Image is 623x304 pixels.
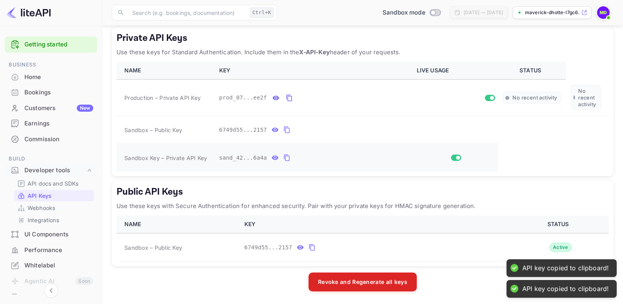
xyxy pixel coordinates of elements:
span: Sandbox – Public Key [124,243,182,252]
div: Bookings [24,88,93,97]
button: Revoke and Regenerate all keys [309,273,417,291]
a: API docs and SDKs [17,179,91,188]
div: Active [549,243,572,252]
div: API Logs [24,293,93,302]
th: NAME [116,62,214,79]
div: CustomersNew [5,101,97,116]
div: Ctrl+K [250,7,274,18]
p: Integrations [28,216,59,224]
span: 6749d55...2157 [244,243,292,252]
p: Use these keys with Secure Authentication for enhanced security. Pair with your private keys for ... [116,201,609,211]
input: Search (e.g. bookings, documentation) [128,5,246,20]
table: public api keys table [116,216,609,262]
div: Earnings [24,119,93,128]
h5: Public API Keys [116,186,609,198]
a: Earnings [5,116,97,131]
div: Commission [24,135,93,144]
a: Whitelabel [5,258,97,273]
strong: X-API-Key [299,48,329,56]
a: CustomersNew [5,101,97,115]
div: Whitelabel [24,261,93,270]
span: Production – Private API Key [124,94,201,102]
a: Home [5,70,97,84]
table: private api keys table [116,62,609,171]
div: [DATE] — [DATE] [464,9,503,16]
span: Sandbox Key – Private API Key [124,155,207,161]
p: Webhooks [28,204,55,212]
th: KEY [214,62,412,79]
span: 6749d55...2157 [219,126,267,134]
span: prod_07...ee2f [219,94,267,102]
span: No recent activity [578,88,598,107]
span: sand_42...6a4a [219,154,267,162]
th: STATUS [498,62,566,79]
img: Maverick Dhotte [597,6,610,19]
div: Getting started [5,37,97,53]
th: KEY [240,216,510,233]
img: LiteAPI logo [6,6,51,19]
th: STATUS [510,216,609,233]
div: New [77,105,93,112]
div: UI Components [24,230,93,239]
div: API key copied to clipboard! [522,285,609,293]
div: Developer tools [5,164,97,177]
a: Performance [5,243,97,257]
div: Home [5,70,97,85]
div: Earnings [5,116,97,131]
a: Bookings [5,85,97,99]
th: LIVE USAGE [412,62,498,79]
th: NAME [116,216,240,233]
span: Business [5,61,97,69]
p: API Keys [28,192,52,200]
div: Webhooks [14,202,94,214]
div: Integrations [14,214,94,226]
h5: Private API Keys [116,32,609,44]
div: API docs and SDKs [14,178,94,189]
a: Commission [5,132,97,146]
div: Switch to Production mode [379,8,444,17]
a: API Keys [17,192,91,200]
span: Sandbox mode [383,8,425,17]
span: Build [5,155,97,163]
a: Integrations [17,216,91,224]
p: Use these keys for Standard Authentication. Include them in the header of your requests. [116,48,609,57]
span: No recent activity [512,94,557,101]
div: Whitelabel [5,258,97,273]
p: API docs and SDKs [28,179,79,188]
button: Collapse navigation [44,284,58,298]
a: Getting started [24,40,93,49]
div: API Keys [14,190,94,201]
div: API key copied to clipboard! [522,264,609,272]
div: Performance [24,246,93,255]
p: maverick-dhotte-l7gc6.... [525,9,580,16]
span: Sandbox – Public Key [124,126,182,134]
div: Customers [24,104,93,113]
a: Webhooks [17,204,91,212]
div: Home [24,73,93,82]
div: Commission [5,132,97,147]
div: UI Components [5,227,97,242]
div: Developer tools [24,166,85,175]
a: UI Components [5,227,97,241]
